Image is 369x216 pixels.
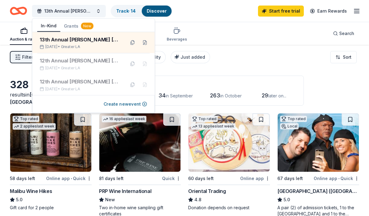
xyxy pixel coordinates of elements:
button: In-Kind [37,20,60,32]
span: later on... [268,93,286,98]
div: Beverages [167,37,187,42]
button: Track· 14Discover [111,5,172,17]
div: 60 days left [188,175,214,182]
span: in September [165,93,193,98]
div: Malibu Wine Hikes [10,187,52,195]
div: 12th Annual [PERSON_NAME] [MEDICAL_DATA] Warrior Awards Dinner & Silent Auction [40,57,120,65]
button: Create newevent [104,100,147,108]
div: 13th Annual [PERSON_NAME] [MEDICAL_DATA] Warrior Awards Dinner & Silent Auction [40,36,120,43]
button: Sort [330,51,357,63]
div: [DATE] • [40,66,120,71]
button: Auction & raffle [10,25,38,45]
a: Image for Malibu Wine HikesTop rated2 applieslast week58 days leftOnline app•QuickMalibu Wine Hik... [10,113,92,211]
div: PRP Wine International [99,187,151,195]
span: 5.0 [284,196,290,203]
span: 4.8 [194,196,201,203]
div: Top rated [13,116,39,122]
div: 2 applies last week [13,123,56,130]
div: 12th Annual [PERSON_NAME] [MEDICAL_DATA] Warrior Awards Dinner & Silent Auction [40,78,120,85]
div: Online app [240,175,270,182]
a: Image for Oriental TradingTop rated13 applieslast week60 days leftOnline appOriental Trading4.8Do... [188,113,270,211]
span: New [105,196,115,203]
div: 328 [10,79,92,91]
div: [DATE] • [40,45,120,49]
span: • [338,176,339,181]
button: Just added [171,51,210,63]
div: Local [280,123,299,129]
div: [GEOGRAPHIC_DATA] ([GEOGRAPHIC_DATA]) [277,187,359,195]
span: Filter [22,53,33,61]
a: Track· 14 [116,8,136,14]
div: Donation depends on request [188,205,270,211]
span: Greater LA [61,87,80,92]
div: [DATE] • [40,87,120,92]
div: 16 applies last week [102,116,146,122]
a: Start free trial [258,6,304,17]
div: Quick [162,175,181,182]
div: 13 applies last week [191,123,236,130]
div: Auction & raffle [10,37,38,42]
div: Top rated [191,116,218,122]
span: Sort [343,53,351,61]
a: Earn Rewards [306,6,351,17]
a: Home [10,4,27,18]
div: Application deadlines [107,81,296,88]
div: Gift card for 2 people [10,205,92,211]
div: 58 days left [10,175,35,182]
button: Search [328,27,359,40]
span: Greater LA [61,66,80,71]
span: 5.0 [16,196,22,203]
img: Image for PRP Wine International [99,113,181,172]
a: Discover [147,8,167,14]
div: 81 days left [99,175,124,182]
button: Grants [60,21,97,32]
img: Image for Malibu Wine Hikes [10,113,91,172]
div: results [10,91,92,106]
span: Greater LA [61,45,80,49]
div: Top rated [280,116,307,122]
div: Online app Quick [314,175,359,182]
img: Image for Hollywood Wax Museum (Hollywood) [278,113,359,172]
span: 13th Annual [PERSON_NAME] [MEDICAL_DATA] Warrior Awards Dinner & Silent Auction [44,7,93,15]
div: 67 days left [277,175,303,182]
button: 13th Annual [PERSON_NAME] [MEDICAL_DATA] Warrior Awards Dinner & Silent Auction [32,5,106,17]
span: 29 [262,92,268,99]
div: New [81,23,93,29]
button: Filter2 [10,51,38,63]
span: Just added [181,54,205,60]
span: in October [220,93,242,98]
span: 34 [158,92,165,99]
span: • [71,176,72,181]
img: Image for Oriental Trading [188,113,270,172]
button: Beverages [167,25,187,45]
span: Search [339,30,354,37]
span: 263 [210,92,220,99]
div: Online app Quick [46,175,92,182]
div: Oriental Trading [188,187,226,195]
